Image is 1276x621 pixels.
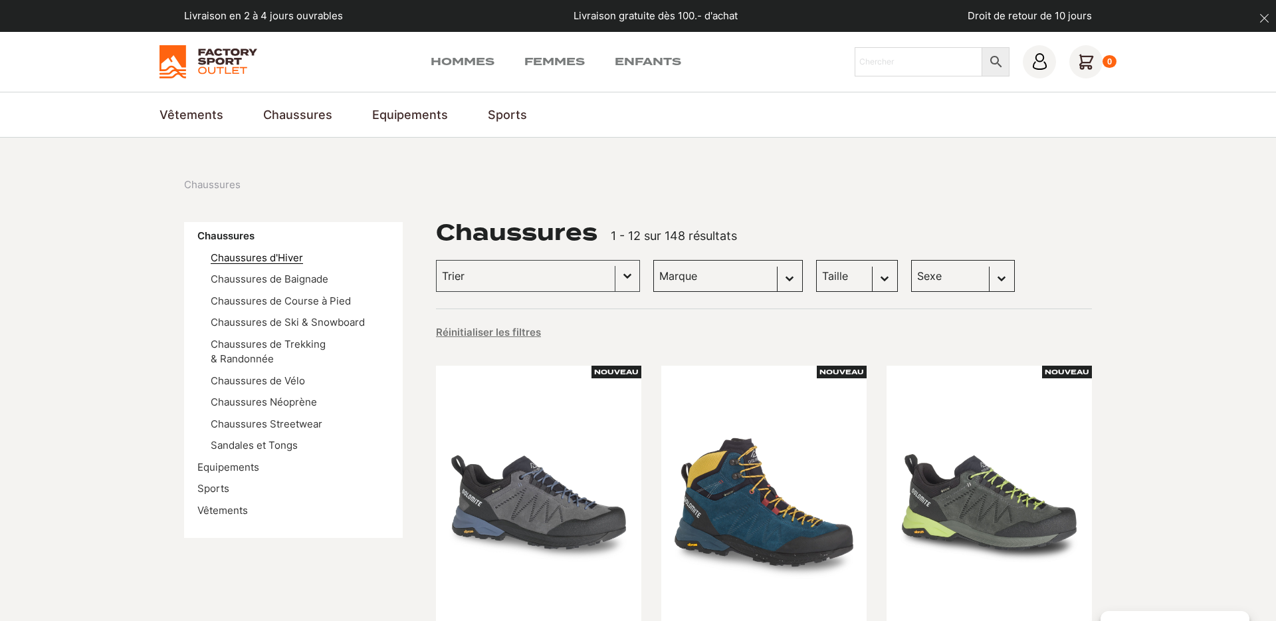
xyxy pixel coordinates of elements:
a: Chaussures de Ski & Snowboard [211,316,365,328]
a: Equipements [197,461,259,473]
a: Hommes [431,54,494,70]
button: Basculer la liste [615,261,639,291]
p: Livraison gratuite dès 100.- d'achat [574,9,738,24]
span: 1 - 12 sur 148 résultats [611,229,737,243]
a: Sports [488,106,527,124]
p: Livraison en 2 à 4 jours ouvrables [184,9,343,24]
a: Enfants [615,54,681,70]
img: Factory Sport Outlet [159,45,257,78]
h1: Chaussures [436,222,597,243]
div: 0 [1103,55,1116,68]
button: Réinitialiser les filtres [436,326,541,339]
nav: breadcrumbs [184,178,241,193]
a: Chaussures de Course à Pied [211,295,351,307]
button: dismiss [1253,7,1276,30]
a: Vêtements [197,504,248,517]
span: Chaussures [184,178,241,193]
a: Chaussures Néoprène [211,396,317,408]
a: Vêtements [159,106,223,124]
a: Chaussures de Vélo [211,374,305,387]
a: Chaussures de Trekking & Randonnée [211,338,326,366]
a: Chaussures de Baignade [211,273,328,285]
input: Chercher [855,47,983,76]
a: Sandales et Tongs [211,439,298,451]
input: Trier [442,267,609,285]
a: Chaussures Streetwear [211,418,322,430]
a: Chaussures [263,106,332,124]
a: Chaussures d'Hiver [211,251,303,264]
a: Sports [197,482,229,495]
p: Droit de retour de 10 jours [968,9,1092,24]
a: Equipements [372,106,448,124]
a: Femmes [524,54,585,70]
a: Chaussures [197,229,255,242]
